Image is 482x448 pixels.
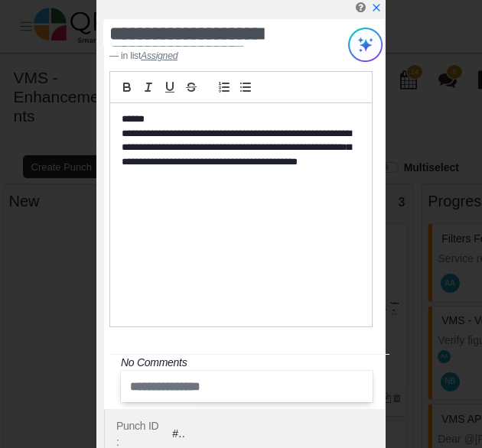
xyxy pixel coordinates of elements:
u: Assigned [141,50,177,61]
i: Edit Punch [356,2,366,13]
footer: in list [109,49,325,63]
div: #81992 [172,426,186,442]
svg: x [371,2,382,13]
cite: Source Title [141,50,177,61]
i: No Comments [121,356,187,368]
img: Try writing with AI [348,28,383,62]
a: x [371,2,382,14]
